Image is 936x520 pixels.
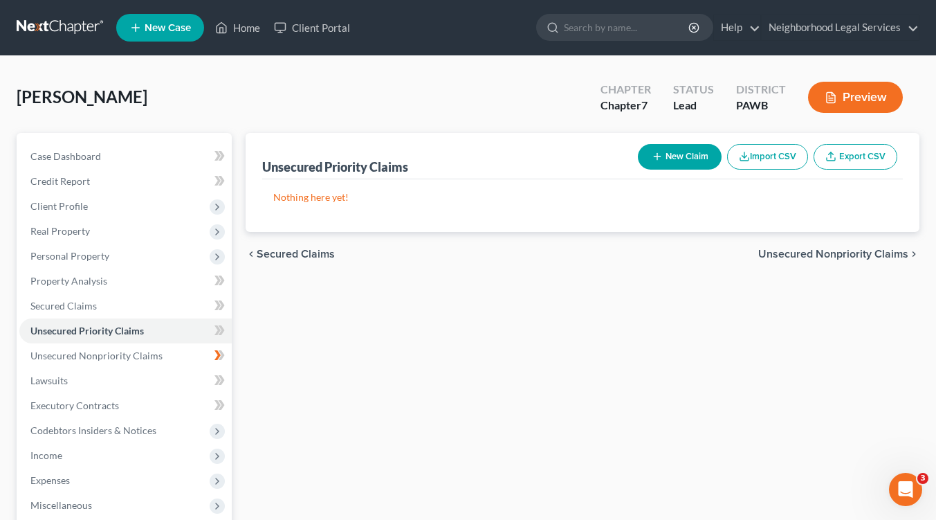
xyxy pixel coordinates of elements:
[917,473,928,484] span: 3
[30,375,68,386] span: Lawsuits
[267,15,357,40] a: Client Portal
[736,98,786,114] div: PAWB
[30,350,163,361] span: Unsecured Nonpriority Claims
[246,249,335,260] button: chevron_left Secured Claims
[257,249,335,260] span: Secured Claims
[758,249,908,260] span: Unsecured Nonpriority Claims
[889,473,922,506] iframe: Intercom live chat
[30,499,92,511] span: Miscellaneous
[30,424,156,436] span: Codebtors Insiders & Notices
[30,300,97,312] span: Secured Claims
[19,269,232,294] a: Property Analysis
[30,175,90,187] span: Credit Report
[145,23,191,33] span: New Case
[273,190,892,204] p: Nothing here yet!
[30,225,90,237] span: Real Property
[736,82,786,98] div: District
[600,98,651,114] div: Chapter
[30,474,70,486] span: Expenses
[814,144,897,170] a: Export CSV
[30,275,107,287] span: Property Analysis
[641,98,648,111] span: 7
[17,87,147,107] span: [PERSON_NAME]
[908,249,919,260] i: chevron_right
[564,15,690,40] input: Search by name...
[208,15,267,40] a: Home
[19,393,232,418] a: Executory Contracts
[714,15,760,40] a: Help
[19,368,232,393] a: Lawsuits
[30,400,119,411] span: Executory Contracts
[19,294,232,319] a: Secured Claims
[19,144,232,169] a: Case Dashboard
[758,249,919,260] button: Unsecured Nonpriority Claims chevron_right
[600,82,651,98] div: Chapter
[262,159,408,175] div: Unsecured Priority Claims
[246,249,257,260] i: chevron_left
[30,325,144,337] span: Unsecured Priority Claims
[30,150,101,162] span: Case Dashboard
[673,82,714,98] div: Status
[762,15,919,40] a: Neighborhood Legal Services
[19,169,232,194] a: Credit Report
[727,144,808,170] button: Import CSV
[673,98,714,114] div: Lead
[30,200,88,212] span: Client Profile
[19,343,232,368] a: Unsecured Nonpriority Claims
[808,82,903,113] button: Preview
[30,250,109,262] span: Personal Property
[638,144,722,170] button: New Claim
[19,319,232,343] a: Unsecured Priority Claims
[30,449,62,461] span: Income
